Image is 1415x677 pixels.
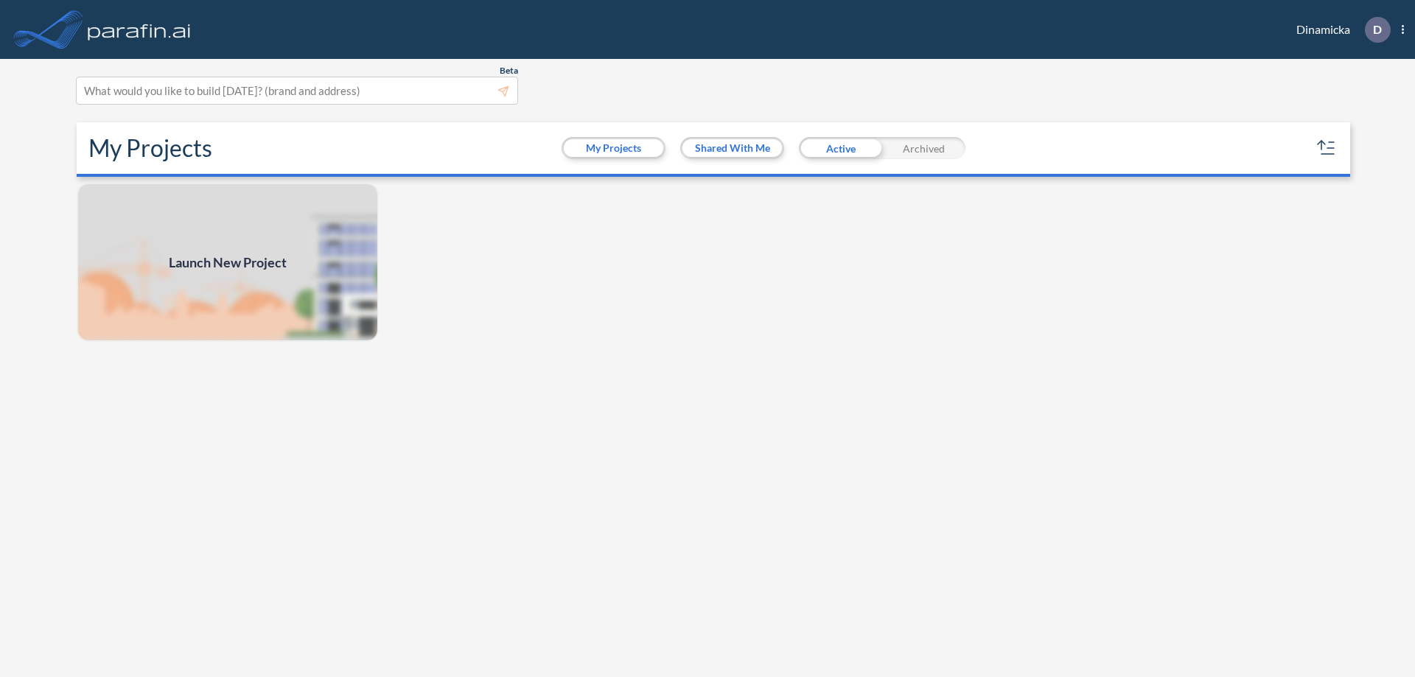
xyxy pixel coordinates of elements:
[77,183,379,342] a: Launch New Project
[169,253,287,273] span: Launch New Project
[1274,17,1404,43] div: Dinamicka
[882,137,965,159] div: Archived
[88,134,212,162] h2: My Projects
[500,65,518,77] span: Beta
[799,137,882,159] div: Active
[77,183,379,342] img: add
[1315,136,1338,160] button: sort
[564,139,663,157] button: My Projects
[682,139,782,157] button: Shared With Me
[85,15,194,44] img: logo
[1373,23,1382,36] p: D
